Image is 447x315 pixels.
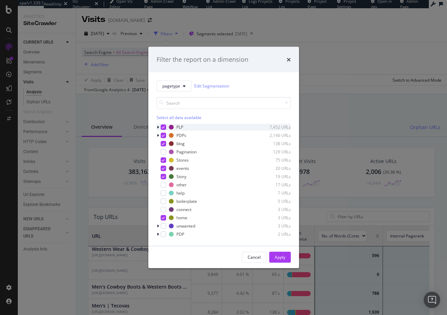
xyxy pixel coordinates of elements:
div: Apply [275,254,285,260]
div: 2,146 URLs [257,132,291,138]
div: events [176,165,189,171]
button: Apply [269,252,291,262]
div: home [176,215,187,221]
input: Search [157,97,291,109]
div: 138 URLs [257,141,291,147]
div: 2 URLs [257,231,291,237]
div: 3 URLs [257,207,291,212]
div: Pagination [176,149,197,155]
div: Story [176,174,186,179]
div: 19 URLs [257,174,291,179]
div: 17 URLs [257,182,291,188]
div: blog [176,141,185,147]
div: other [176,182,187,188]
div: 75 URLs [257,157,291,163]
div: connect [176,207,191,212]
div: modal [148,47,299,268]
button: Cancel [242,252,266,262]
span: pagetype [162,83,180,89]
div: 129 URLs [257,149,291,155]
div: 20 URLs [257,165,291,171]
div: Stores [176,157,189,163]
div: Open Intercom Messenger [424,292,440,308]
div: help [176,190,185,196]
div: PDP [176,231,184,237]
div: 3 URLs [257,223,291,229]
div: PDPs [176,132,186,138]
div: PLP [176,124,183,130]
button: pagetype [157,80,191,91]
div: 7,452 URLs [257,124,291,130]
a: Edit Segmentation [194,82,229,90]
div: Select all data available [157,114,291,120]
div: Filter the report on a dimension [157,55,248,64]
div: Cancel [248,254,261,260]
div: unwanted [176,223,195,229]
div: 7 URLs [257,190,291,196]
div: 3 URLs [257,215,291,221]
div: boilerplate [176,198,197,204]
div: times [287,55,291,64]
div: 5 URLs [257,198,291,204]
